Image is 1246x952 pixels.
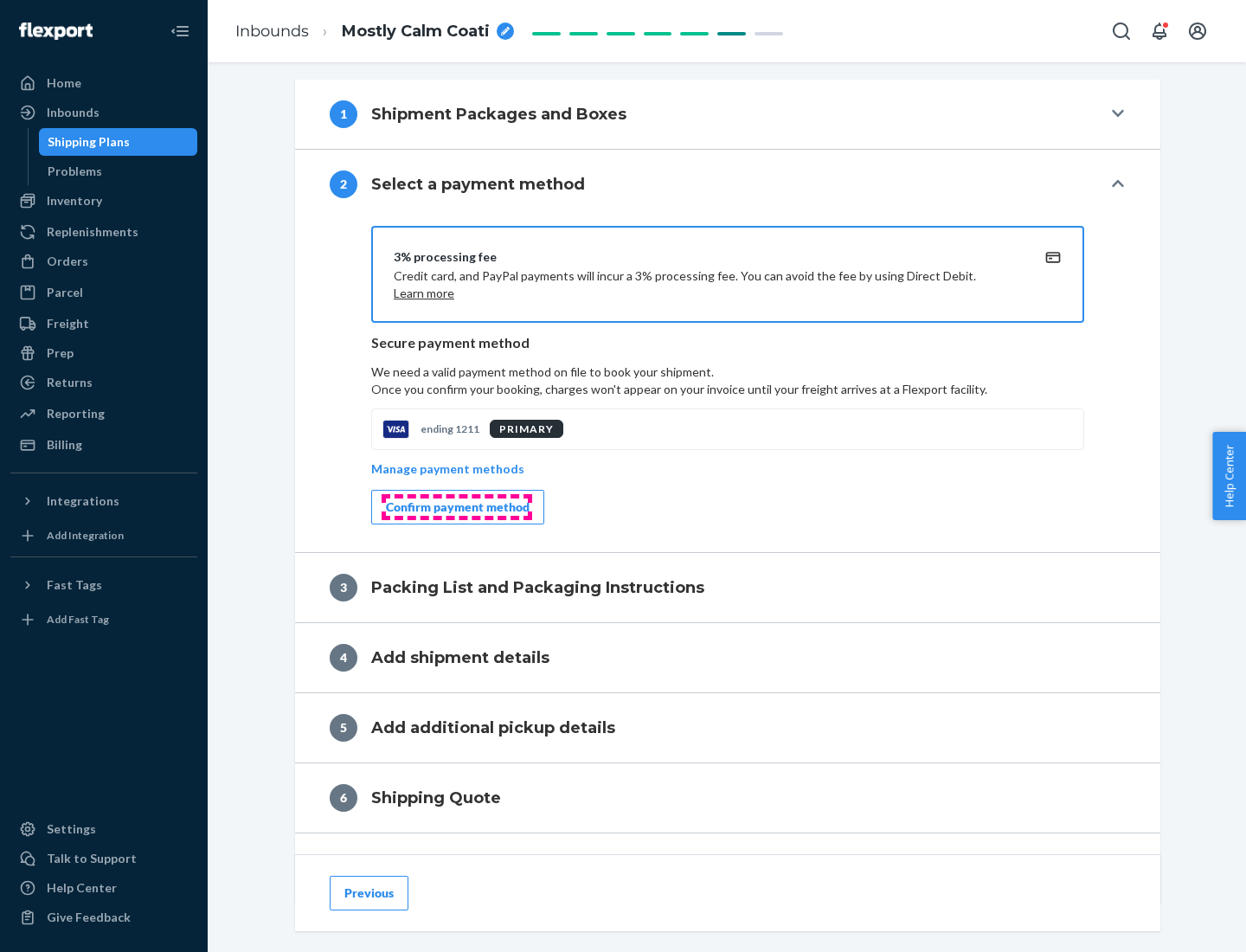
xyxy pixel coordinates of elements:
[47,104,100,121] div: Inbounds
[330,714,357,742] div: 5
[39,128,198,156] a: Shipping Plans
[47,528,124,543] div: Add Integration
[47,223,138,241] div: Replenishments
[295,150,1160,219] button: 2Select a payment method
[47,850,137,867] div: Talk to Support
[10,874,197,902] a: Help Center
[10,99,197,126] a: Inbounds
[47,253,88,270] div: Orders
[295,80,1160,149] button: 1Shipment Packages and Boxes
[163,14,197,48] button: Close Navigation
[330,644,357,672] div: 4
[295,623,1160,692] button: 4Add shipment details
[1142,14,1177,48] button: Open notifications
[10,845,197,872] a: Talk to Support
[330,784,357,812] div: 6
[330,574,357,601] div: 3
[47,879,117,897] div: Help Center
[371,787,501,809] h4: Shipping Quote
[295,553,1160,622] button: 3Packing List and Packaging Instructions
[371,363,1084,398] p: We need a valid payment method on file to book your shipment.
[330,170,357,198] div: 2
[10,69,197,97] a: Home
[10,279,197,306] a: Parcel
[371,103,626,125] h4: Shipment Packages and Boxes
[394,248,1020,266] div: 3% processing fee
[10,310,197,338] a: Freight
[1180,14,1215,48] button: Open account menu
[222,6,528,57] ol: breadcrumbs
[490,420,563,438] div: PRIMARY
[330,876,408,910] button: Previous
[10,431,197,459] a: Billing
[371,173,585,196] h4: Select a payment method
[371,381,1084,398] p: Once you confirm your booking, charges won't appear on your invoice until your freight arrives at...
[10,400,197,428] a: Reporting
[47,492,119,510] div: Integrations
[371,717,615,739] h4: Add additional pickup details
[39,158,198,185] a: Problems
[330,100,357,128] div: 1
[19,23,93,40] img: Flexport logo
[10,187,197,215] a: Inventory
[47,820,96,838] div: Settings
[371,646,549,669] h4: Add shipment details
[47,405,105,422] div: Reporting
[47,612,109,627] div: Add Fast Tag
[1212,432,1246,520] button: Help Center
[1104,14,1139,48] button: Open Search Box
[47,909,131,926] div: Give Feedback
[10,369,197,396] a: Returns
[394,267,1020,302] p: Credit card, and PayPal payments will incur a 3% processing fee. You can avoid the fee by using D...
[10,487,197,515] button: Integrations
[10,815,197,843] a: Settings
[371,333,1084,353] p: Secure payment method
[10,904,197,931] button: Give Feedback
[235,22,309,41] a: Inbounds
[47,315,89,332] div: Freight
[295,833,1160,903] button: 7Review and Confirm Shipment
[421,421,479,436] p: ending 1211
[10,218,197,246] a: Replenishments
[47,284,83,301] div: Parcel
[10,248,197,275] a: Orders
[10,606,197,634] a: Add Fast Tag
[371,576,704,599] h4: Packing List and Packaging Instructions
[10,339,197,367] a: Prep
[47,192,102,209] div: Inventory
[10,522,197,550] a: Add Integration
[10,571,197,599] button: Fast Tags
[371,490,544,524] button: Confirm payment method
[295,763,1160,833] button: 6Shipping Quote
[47,74,81,92] div: Home
[394,285,454,302] button: Learn more
[47,436,82,453] div: Billing
[48,133,130,151] div: Shipping Plans
[386,499,530,516] div: Confirm payment method
[48,163,102,180] div: Problems
[295,693,1160,762] button: 5Add additional pickup details
[47,576,102,594] div: Fast Tags
[342,21,490,43] span: Mostly Calm Coati
[371,460,524,478] p: Manage payment methods
[47,344,74,362] div: Prep
[47,374,93,391] div: Returns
